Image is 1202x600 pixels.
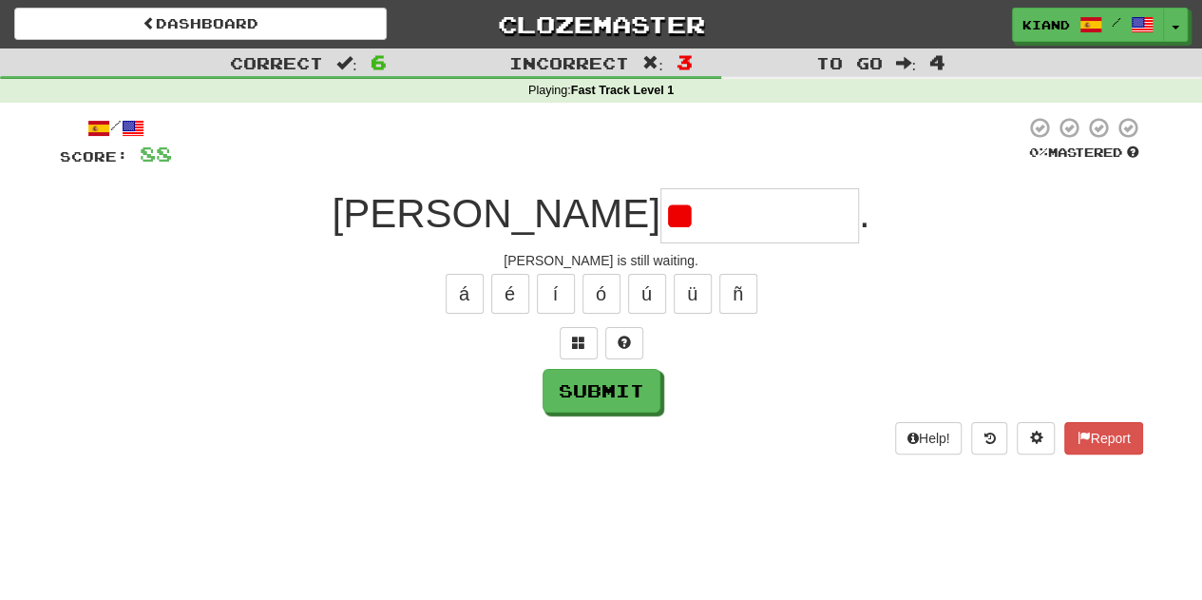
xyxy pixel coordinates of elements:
span: 6 [371,50,387,73]
button: ñ [719,274,757,314]
strong: Fast Track Level 1 [571,84,675,97]
button: Round history (alt+y) [971,422,1007,455]
a: Dashboard [14,8,387,40]
button: Single letter hint - you only get 1 per sentence and score half the points! alt+h [605,327,643,359]
button: ó [582,274,620,314]
a: kiand / [1012,8,1164,42]
div: / [60,116,172,140]
span: : [336,55,357,71]
button: í [537,274,575,314]
span: 88 [140,142,172,165]
a: Clozemaster [415,8,788,41]
span: Correct [230,53,323,72]
button: ü [674,274,712,314]
span: To go [815,53,882,72]
span: Incorrect [509,53,629,72]
span: / [1112,15,1121,29]
span: : [642,55,663,71]
button: é [491,274,529,314]
span: Score: [60,148,128,165]
button: Report [1064,422,1142,455]
span: [PERSON_NAME] [332,191,659,236]
button: Help! [895,422,963,455]
button: á [446,274,484,314]
button: Submit [543,369,660,413]
span: 3 [677,50,693,73]
span: kiand [1022,16,1070,33]
button: Switch sentence to multiple choice alt+p [560,327,598,359]
span: . [859,191,870,236]
span: : [895,55,916,71]
div: Mastered [1025,145,1143,162]
span: 4 [929,50,945,73]
span: 0 % [1029,145,1048,160]
button: ú [628,274,666,314]
div: [PERSON_NAME] is still waiting. [60,251,1143,270]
